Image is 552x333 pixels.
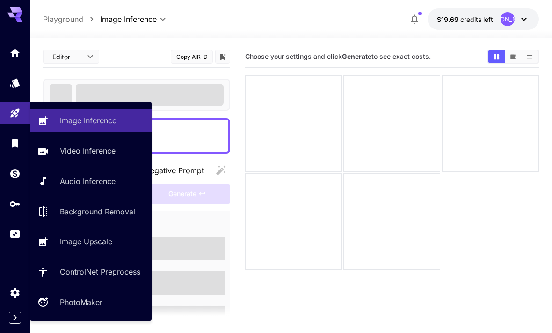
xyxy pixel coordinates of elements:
[9,287,21,298] div: Settings
[9,77,21,89] div: Models
[437,14,493,24] div: $19.6895
[30,109,152,132] a: Image Inference
[9,312,21,324] button: Expand sidebar
[30,230,152,253] a: Image Upscale
[145,165,204,176] span: Negative Prompt
[60,297,102,308] p: PhotoMaker
[9,137,21,149] div: Library
[9,228,21,240] div: Usage
[9,47,21,58] div: Home
[30,200,152,223] a: Background Removal
[487,50,539,64] div: Show media in grid viewShow media in video viewShow media in list view
[60,145,116,156] p: Video Inference
[60,176,116,187] p: Audio Inference
[30,170,152,193] a: Audio Inference
[437,15,460,23] span: $19.69
[144,184,230,204] div: Please fill the prompt
[9,107,21,119] div: Playground
[342,52,371,60] b: Generate
[505,50,522,63] button: Show media in video view
[43,14,100,25] nav: breadcrumb
[522,50,538,63] button: Show media in list view
[60,266,140,277] p: ControlNet Preprocess
[9,198,21,210] div: API Keys
[460,15,493,23] span: credits left
[428,8,539,30] button: $19.6895
[30,261,152,283] a: ControlNet Preprocess
[30,291,152,314] a: PhotoMaker
[218,51,227,62] button: Add to library
[501,12,515,26] div: [PERSON_NAME]
[100,14,157,25] span: Image Inference
[9,168,21,179] div: Wallet
[60,115,116,126] p: Image Inference
[30,140,152,163] a: Video Inference
[171,50,213,64] button: Copy AIR ID
[488,50,505,63] button: Show media in grid view
[245,52,431,60] span: Choose your settings and click to see exact costs.
[60,206,135,217] p: Background Removal
[52,52,81,62] span: Editor
[43,14,83,25] p: Playground
[60,236,112,247] p: Image Upscale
